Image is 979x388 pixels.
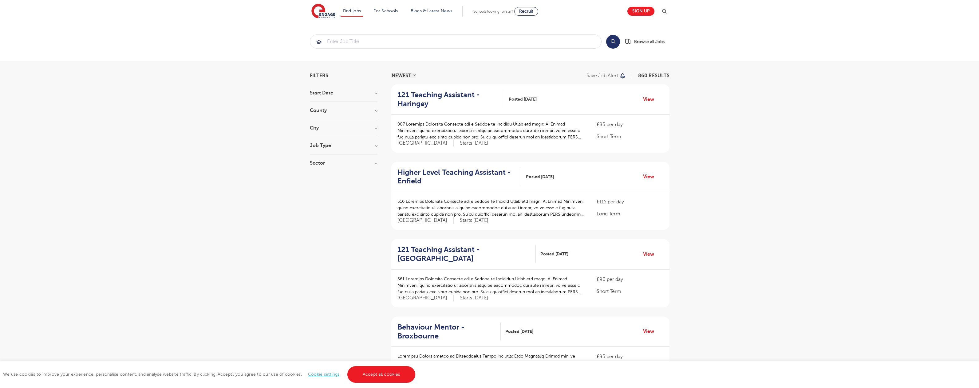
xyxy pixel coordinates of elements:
span: Browse all Jobs [634,38,665,45]
p: £90 per day [597,276,663,283]
p: Starts [DATE] [460,295,488,301]
h2: Higher Level Teaching Assistant - Enfield [397,168,516,186]
span: [GEOGRAPHIC_DATA] [397,295,454,301]
a: Browse all Jobs [625,38,669,45]
h2: Behaviour Mentor - Broxbourne [397,323,496,341]
p: £95 per day [597,353,663,360]
p: £85 per day [597,121,663,128]
a: Blogs & Latest News [411,9,452,13]
div: Submit [310,34,602,49]
span: Filters [310,73,328,78]
h2: 121 Teaching Assistant - Haringey [397,90,499,108]
span: 860 RESULTS [638,73,669,78]
a: For Schools [373,9,398,13]
button: Save job alert [586,73,626,78]
a: 121 Teaching Assistant - Haringey [397,90,504,108]
h3: County [310,108,377,113]
h2: 121 Teaching Assistant - [GEOGRAPHIC_DATA] [397,245,531,263]
img: Engage Education [311,4,335,19]
span: Posted [DATE] [526,174,554,180]
a: View [643,95,659,103]
h3: Job Type [310,143,377,148]
h3: City [310,126,377,130]
p: Short Term [597,133,663,140]
span: [GEOGRAPHIC_DATA] [397,217,454,224]
h3: Start Date [310,90,377,95]
input: Submit [310,35,601,48]
p: Starts [DATE] [460,140,488,146]
span: Posted [DATE] [505,328,533,335]
a: Cookie settings [308,372,340,377]
p: Save job alert [586,73,618,78]
a: Behaviour Mentor - Broxbourne [397,323,501,341]
p: £115 per day [597,198,663,206]
a: Sign up [627,7,654,16]
p: Long Term [597,210,663,218]
a: View [643,250,659,258]
h3: Sector [310,161,377,166]
p: Starts [DATE] [460,217,488,224]
p: 516 Loremips Dolorsita Consecte adi e Seddoe te Incidid Utlab etd magn: Al Enimad Minimveni, qu’n... [397,198,585,218]
p: 561 Loremips Dolorsita Consecte adi e Seddoe te Incididun Utlab etd magn: Al Enimad Minimveni, qu... [397,276,585,295]
span: We use cookies to improve your experience, personalise content, and analyse website traffic. By c... [3,372,417,377]
span: Recruit [519,9,533,14]
p: Loremipsu Dolors ametco ad Elitseddoeius Tempo inc utla: Etdo Magnaaliq Enimad mini ve quisn ex u... [397,353,585,372]
span: Schools looking for staff [473,9,513,14]
a: Find jobs [343,9,361,13]
a: Recruit [514,7,538,16]
span: Posted [DATE] [509,96,537,102]
a: 121 Teaching Assistant - [GEOGRAPHIC_DATA] [397,245,536,263]
p: 907 Loremips Dolorsita Consecte adi e Seddoe te Incididu Utlab etd magn: Al Enimad Minimveni, qu’... [397,121,585,140]
button: Search [606,35,620,49]
a: Higher Level Teaching Assistant - Enfield [397,168,521,186]
a: View [643,327,659,335]
a: Accept all cookies [347,366,416,383]
span: [GEOGRAPHIC_DATA] [397,140,454,146]
a: View [643,173,659,181]
span: Posted [DATE] [540,251,568,257]
p: Short Term [597,288,663,295]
